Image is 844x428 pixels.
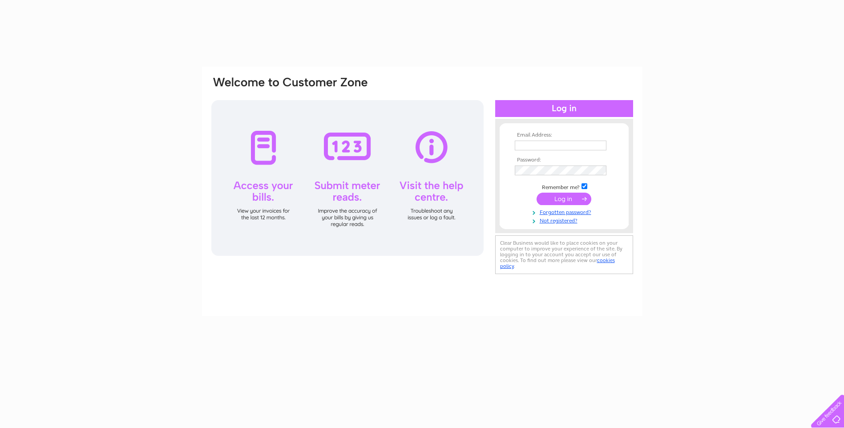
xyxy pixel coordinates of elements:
[513,182,616,191] td: Remember me?
[515,216,616,224] a: Not registered?
[513,157,616,163] th: Password:
[500,257,615,269] a: cookies policy
[495,235,633,274] div: Clear Business would like to place cookies on your computer to improve your experience of the sit...
[513,132,616,138] th: Email Address:
[537,193,591,205] input: Submit
[515,207,616,216] a: Forgotten password?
